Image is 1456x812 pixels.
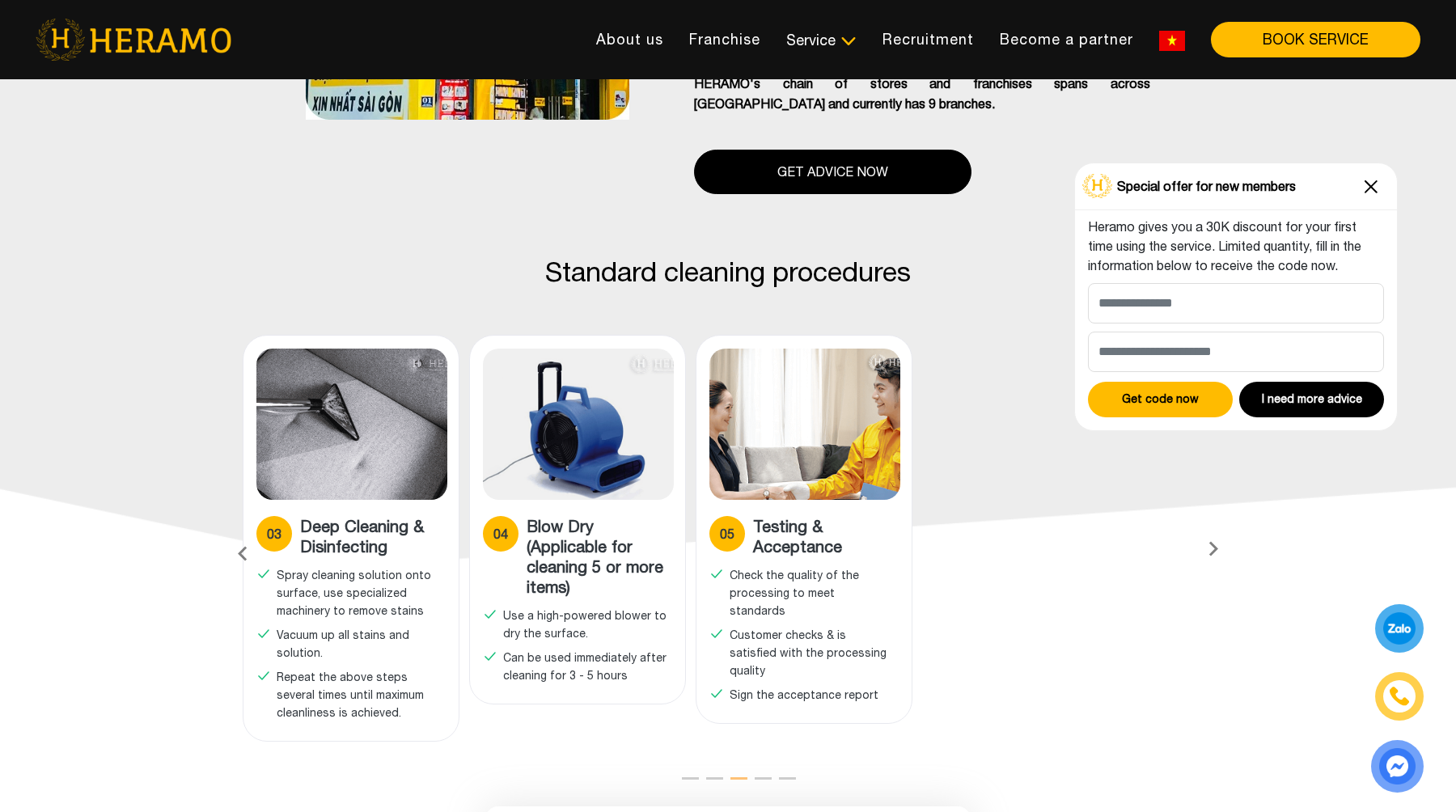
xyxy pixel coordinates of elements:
a: About us [583,22,676,57]
font: Testing & Acceptance [753,517,842,556]
img: heramo-logo.png [36,19,231,61]
font: Vacuum up all stains and solution. [277,628,409,659]
img: phone-icon [1390,687,1408,705]
font: 04 [493,527,508,541]
img: checked.svg [256,566,271,581]
font: Franchise [689,31,760,48]
font: HERAMO's chain of stores and franchises spans across [GEOGRAPHIC_DATA] and currently has 9 branches. [694,76,1150,111]
font: Can be used immediately after cleaning for 3 - 5 hours [503,651,667,682]
font: Special offer for new members [1117,179,1296,193]
a: BOOK SERVICE [1198,32,1420,47]
button: I need more advice [1239,382,1384,417]
img: Heramo testing and acceptance process [709,349,900,500]
font: Spray cleaning solution onto surface, use specialized machinery to remove stains [277,569,431,617]
img: vn-flag.png [1159,31,1185,51]
font: BOOK SERVICE [1263,31,1369,48]
font: Become a partner [1000,31,1133,48]
img: checked.svg [709,686,724,700]
font: Deep Cleaning & Disinfecting [300,517,424,556]
img: checked.svg [483,607,497,621]
font: Sign the acceptance report [730,688,878,701]
button: BOOK SERVICE [1211,22,1420,57]
img: Heramo post-cleaning and sterilization process [256,349,447,500]
font: About us [596,31,663,48]
font: Blow Dry (Applicable for cleaning 5 or more items) [527,517,663,596]
font: Get code now [1122,392,1199,405]
a: Become a partner [987,22,1146,57]
img: Heramo dry cleaning process [483,349,674,500]
a: Recruitment [870,22,987,57]
img: checked.svg [256,626,271,641]
img: checked.svg [483,649,497,663]
img: Logo [1082,174,1113,198]
font: 03 [267,527,281,541]
font: Customer checks & is satisfied with the processing quality [730,628,887,677]
font: Standard cleaning procedures [545,256,911,287]
font: Check the quality of the processing to meet standards [730,569,859,617]
button: Get code now [1088,382,1233,417]
button: Get advice now [694,150,971,194]
font: I need more advice [1262,392,1362,405]
font: Get advice now [777,164,888,179]
img: checked.svg [709,566,724,581]
font: Recruitment [882,31,974,48]
font: Use a high-powered blower to dry the surface. [503,609,667,640]
font: Heramo gives you a 30K discount for your first time using the service. Limited quantity, fill in ... [1088,219,1361,273]
font: Repeat the above steps several times until maximum cleanliness is achieved. [277,670,424,719]
img: checked.svg [256,668,271,683]
img: checked.svg [709,626,724,641]
font: 05 [720,527,734,541]
img: Close [1358,174,1384,200]
font: Service [786,32,836,49]
img: subToggleIcon [840,33,857,49]
a: phone-icon [1378,675,1421,718]
a: Franchise [676,22,773,57]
